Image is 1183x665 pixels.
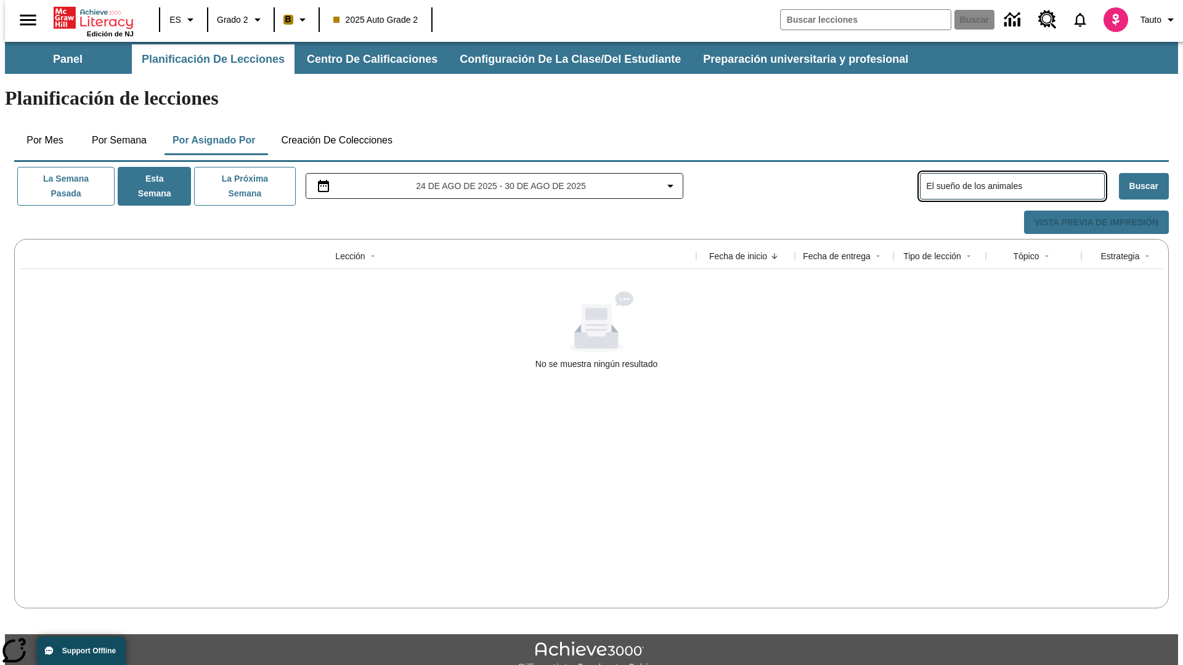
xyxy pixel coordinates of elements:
[194,167,295,206] button: La próxima semana
[285,12,291,27] span: B
[212,9,270,31] button: Grado: Grado 2, Elige un grado
[903,250,961,262] div: Tipo de lección
[416,180,585,193] span: 24 de ago de 2025 - 30 de ago de 2025
[164,9,203,31] button: Lenguaje: ES, Selecciona un idioma
[997,3,1031,37] a: Centro de información
[297,44,447,74] button: Centro de calificaciones
[333,14,418,26] span: 2025 Auto Grade 2
[217,14,248,26] span: Grado 2
[311,179,678,193] button: Seleccione el intervalo de fechas opción del menú
[1119,173,1169,199] button: Buscar
[365,249,380,264] button: Sort
[1100,250,1139,262] div: Estrategia
[118,167,191,206] button: Esta semana
[663,179,678,193] svg: Collapse Date Range Filter
[163,126,266,155] button: Por asignado por
[781,10,951,30] input: Buscar campo
[271,126,402,155] button: Creación de colecciones
[17,167,115,206] button: La semana pasada
[132,44,295,74] button: Planificación de lecciones
[1136,9,1183,31] button: Perfil/Configuración
[1031,3,1064,36] a: Centro de recursos, Se abrirá en una pestaña nueva.
[767,249,782,264] button: Sort
[1013,250,1039,262] div: Tópico
[54,4,134,38] div: Portada
[169,14,181,26] span: ES
[1104,7,1128,32] img: avatar image
[709,250,767,262] div: Fecha de inicio
[82,126,157,155] button: Por semana
[19,291,1174,370] div: No se muestra ningún resultado
[1039,249,1054,264] button: Sort
[693,44,918,74] button: Preparación universitaria y profesional
[5,42,1178,74] div: Subbarra de navegación
[278,9,315,31] button: Boost El color de la clase es anaranjado claro. Cambiar el color de la clase.
[1064,4,1096,36] a: Notificaciones
[871,249,885,264] button: Sort
[5,87,1178,110] h1: Planificación de lecciones
[14,126,76,155] button: Por mes
[5,44,919,74] div: Subbarra de navegación
[927,177,1104,195] input: Buscar lecciones asignadas
[62,647,116,655] span: Support Offline
[1140,14,1161,26] span: Tauto
[1096,4,1136,36] button: Escoja un nuevo avatar
[535,358,657,370] div: No se muestra ningún resultado
[803,250,871,262] div: Fecha de entrega
[10,2,46,38] button: Abrir el menú lateral
[450,44,691,74] button: Configuración de la clase/del estudiante
[961,249,976,264] button: Sort
[37,637,126,665] button: Support Offline
[54,6,134,30] a: Portada
[335,250,365,262] div: Lección
[87,30,134,38] span: Edición de NJ
[6,44,129,74] button: Panel
[1140,249,1155,264] button: Sort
